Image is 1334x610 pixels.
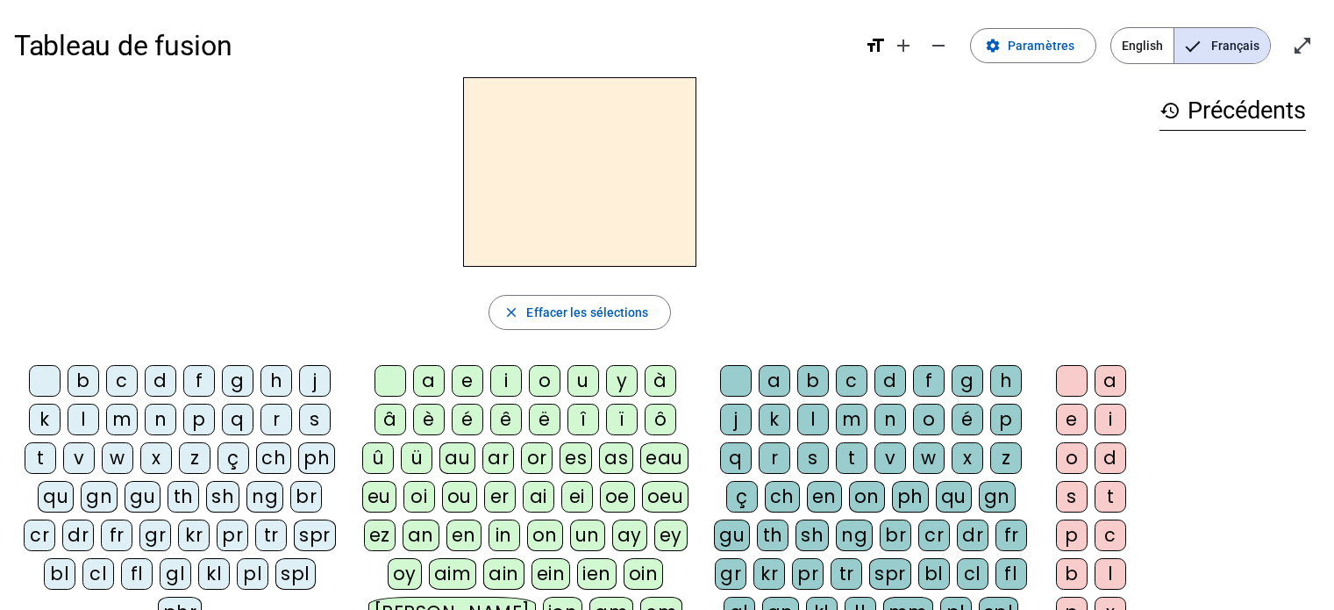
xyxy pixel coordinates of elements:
div: b [68,365,99,397]
div: en [807,481,842,513]
div: s [299,404,331,435]
div: a [759,365,790,397]
div: é [452,404,483,435]
div: aim [429,558,477,590]
div: sh [795,520,829,551]
div: cl [957,558,988,590]
div: as [599,442,633,474]
div: h [260,365,292,397]
button: Entrer en plein écran [1285,28,1320,63]
div: t [25,442,56,474]
div: ch [256,442,291,474]
div: f [183,365,215,397]
div: ph [892,481,929,513]
div: b [1056,558,1088,590]
div: kr [753,558,785,590]
div: ey [654,520,688,551]
div: e [452,365,483,397]
mat-icon: remove [928,35,949,56]
div: th [757,520,788,551]
div: ç [218,442,249,474]
div: ê [490,404,522,435]
div: v [63,442,95,474]
div: n [145,404,176,435]
div: br [290,481,322,513]
mat-icon: settings [985,38,1001,54]
div: ei [561,481,593,513]
div: c [106,365,138,397]
div: sh [206,481,239,513]
div: oi [403,481,435,513]
div: f [913,365,945,397]
div: s [797,442,829,474]
div: ë [529,404,560,435]
div: cr [918,520,950,551]
button: Paramètres [970,28,1096,63]
mat-icon: history [1159,100,1181,121]
div: s [1056,481,1088,513]
div: cl [82,558,114,590]
div: e [1056,404,1088,435]
div: t [1095,481,1126,513]
div: r [260,404,292,435]
div: î [567,404,599,435]
div: oin [624,558,664,590]
div: gl [160,558,191,590]
div: û [362,442,394,474]
div: ay [612,520,647,551]
div: a [413,365,445,397]
div: o [529,365,560,397]
div: c [836,365,867,397]
div: en [446,520,482,551]
h1: Tableau de fusion [14,18,851,74]
h3: Précédents [1159,91,1306,131]
div: pl [237,558,268,590]
div: j [299,365,331,397]
div: n [874,404,906,435]
div: i [1095,404,1126,435]
div: p [1056,520,1088,551]
div: ar [482,442,514,474]
div: br [880,520,911,551]
div: tr [831,558,862,590]
span: Paramètres [1008,35,1074,56]
div: eu [362,481,396,513]
div: gn [81,481,118,513]
button: Effacer les sélections [489,295,670,330]
div: on [527,520,563,551]
div: oe [600,481,635,513]
mat-icon: add [893,35,914,56]
div: un [570,520,605,551]
div: z [179,442,210,474]
div: è [413,404,445,435]
div: spr [294,520,336,551]
div: c [1095,520,1126,551]
div: d [1095,442,1126,474]
button: Augmenter la taille de la police [886,28,921,63]
div: q [222,404,253,435]
div: kl [198,558,230,590]
div: m [836,404,867,435]
div: bl [44,558,75,590]
div: gn [979,481,1016,513]
div: p [990,404,1022,435]
div: ô [645,404,676,435]
div: ph [298,442,335,474]
div: ein [531,558,571,590]
div: g [952,365,983,397]
div: gu [714,520,750,551]
div: d [145,365,176,397]
div: au [439,442,475,474]
div: r [759,442,790,474]
div: in [489,520,520,551]
div: à [645,365,676,397]
div: ai [523,481,554,513]
div: fl [121,558,153,590]
div: fr [995,520,1027,551]
div: ng [246,481,283,513]
div: v [874,442,906,474]
div: ng [836,520,873,551]
div: d [874,365,906,397]
div: o [1056,442,1088,474]
div: k [29,404,61,435]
